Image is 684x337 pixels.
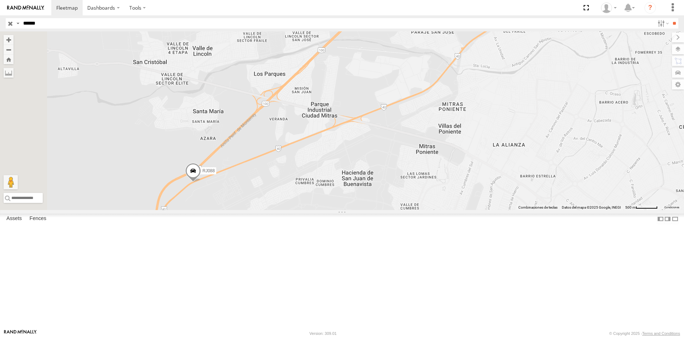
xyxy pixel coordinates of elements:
label: Hide Summary Table [672,214,679,224]
button: Zoom in [4,35,14,45]
button: Combinaciones de teclas [518,205,558,210]
a: Terms and Conditions [642,331,680,336]
span: Datos del mapa ©2025 Google, INEGI [562,205,621,209]
button: Zoom Home [4,55,14,64]
a: Condiciones (se abre en una nueva pestaña) [664,206,679,209]
button: Zoom out [4,45,14,55]
label: Search Filter Options [655,18,670,29]
div: © Copyright 2025 - [609,331,680,336]
span: 500 m [625,205,636,209]
span: RJ088 [202,168,215,173]
label: Assets [3,214,25,224]
img: rand-logo.svg [7,5,44,10]
label: Search Query [15,18,21,29]
i: ? [644,2,656,14]
a: Visit our Website [4,330,37,337]
div: Version: 309.01 [310,331,337,336]
label: Dock Summary Table to the Left [657,214,664,224]
label: Map Settings [672,80,684,90]
button: Arrastra el hombrecito naranja al mapa para abrir Street View [4,175,18,189]
label: Dock Summary Table to the Right [664,214,671,224]
div: Sebastian Velez [598,2,619,13]
label: Fences [26,214,50,224]
label: Measure [4,68,14,78]
button: Escala del mapa: 500 m por 58 píxeles [623,205,660,210]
